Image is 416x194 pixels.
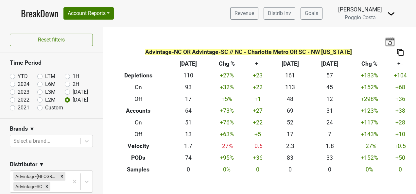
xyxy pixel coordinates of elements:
td: 13 [168,128,208,140]
td: 45 [310,82,350,93]
label: [DATE] [73,88,88,96]
button: Reset filters [10,34,93,46]
td: +95 % [208,152,245,164]
td: 31 [310,105,350,117]
th: [DATE] [270,58,310,70]
td: 57 [310,70,350,82]
td: 110 [168,70,208,82]
label: 2024 [18,80,29,88]
label: Custom [45,104,63,112]
td: 69 [270,105,310,117]
span: ▼ [39,161,44,169]
label: L2M [45,96,56,104]
td: 74 [168,152,208,164]
td: +104 [389,70,411,82]
td: +38 [389,105,411,117]
span: Advintage-NC OR Advintage-SC // NC - Charlotte Metro OR SC - NW [US_STATE] [145,49,352,55]
td: 48 [270,93,310,105]
td: +5 [245,128,270,140]
th: Accounts [108,105,168,117]
a: BreakDown [21,7,58,20]
label: L6M [45,80,56,88]
th: +- [389,58,411,70]
th: [DATE] [310,58,350,70]
td: +5 % [208,93,245,105]
th: Samples [108,164,168,175]
td: +1 [245,93,270,105]
td: +152 % [350,82,389,93]
td: 52 [270,117,310,129]
img: Copy to clipboard [397,49,404,56]
td: 17 [168,93,208,105]
img: Dropdown Menu [387,10,395,18]
label: 2022 [18,96,29,104]
th: [DATE] [168,58,208,70]
td: +23 [245,70,270,82]
td: 24 [310,117,350,129]
td: +36 [389,93,411,105]
td: +298 % [350,93,389,105]
td: 12 [310,93,350,105]
th: Depletions [108,70,168,82]
th: PODs [108,152,168,164]
td: +123 % [350,105,389,117]
th: On [108,117,168,129]
th: On [108,82,168,93]
td: 83 [270,152,310,164]
td: +36 [245,152,270,164]
td: +117 % [350,117,389,129]
td: +152 % [350,152,389,164]
td: 2.3 [270,140,310,152]
button: Account Reports [63,7,114,20]
td: 113 [270,82,310,93]
td: 0 [168,164,208,175]
th: Chg % [350,58,389,70]
label: 2H [73,80,79,88]
label: YTD [18,73,28,80]
div: Advintage-[GEOGRAPHIC_DATA] [13,172,58,181]
td: +0.5 [389,140,411,152]
th: Off [108,128,168,140]
td: 51 [168,117,208,129]
td: +76 % [208,117,245,129]
td: +32 % [208,82,245,93]
h3: Brands [10,125,28,132]
td: +22 [245,82,270,93]
label: L3M [45,88,56,96]
th: +- [245,58,270,70]
td: +22 [245,117,270,129]
td: +183 % [350,70,389,82]
div: Advintage-SC [13,182,43,191]
td: 0 [310,164,350,175]
th: Velocity [108,140,168,152]
td: 0 [270,164,310,175]
label: 2021 [18,104,29,112]
label: LTM [45,73,55,80]
td: 0 [389,164,411,175]
td: +143 % [350,128,389,140]
td: +28 [389,117,411,129]
td: +68 [389,82,411,93]
td: 0 % [350,164,389,175]
a: Revenue [230,7,258,20]
td: -27 % [208,140,245,152]
td: -0.6 [245,140,270,152]
div: Remove Advintage-SC [43,182,50,191]
label: 2023 [18,88,29,96]
td: +50 [389,152,411,164]
td: 0 % [208,164,245,175]
td: 7 [310,128,350,140]
label: 1H [73,73,79,80]
td: 1.8 [310,140,350,152]
td: +27 % [350,140,389,152]
td: +73 % [208,105,245,117]
span: ▼ [29,125,35,133]
div: [PERSON_NAME] [338,5,382,14]
h3: Time Period [10,59,93,66]
td: +27 [245,105,270,117]
label: [DATE] [73,96,88,104]
td: +10 [389,128,411,140]
h3: Distributor [10,161,37,168]
img: last_updated_date [385,37,395,46]
td: 0 [245,164,270,175]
